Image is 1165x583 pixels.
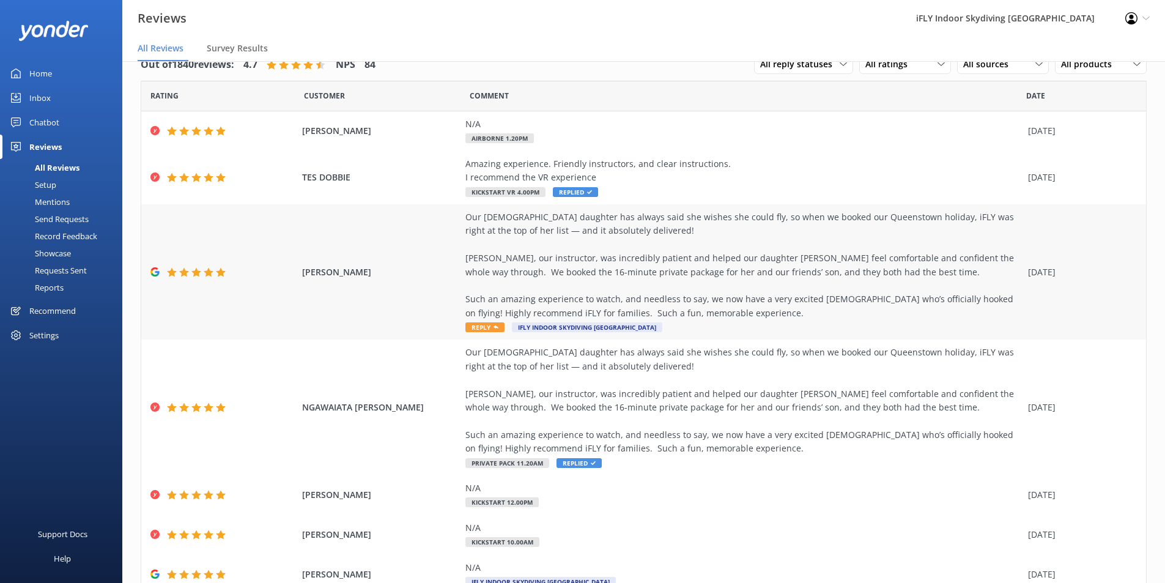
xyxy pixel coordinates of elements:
div: Reviews [29,135,62,159]
div: Setup [7,176,56,193]
div: [DATE] [1028,266,1131,279]
div: Amazing experience. Friendly instructors, and clear instructions. I recommend the VR experience [465,157,1022,185]
div: Our [DEMOGRAPHIC_DATA] daughter has always said she wishes she could fly, so when we booked our Q... [465,346,1022,455]
div: N/A [465,561,1022,574]
div: Reports [7,279,64,296]
a: Requests Sent [7,262,122,279]
div: Mentions [7,193,70,210]
div: Send Requests [7,210,89,228]
a: Record Feedback [7,228,122,245]
div: [DATE] [1028,488,1131,502]
span: Reply [465,322,505,332]
div: [DATE] [1028,568,1131,581]
span: Survey Results [207,42,268,54]
div: N/A [465,521,1022,535]
h4: Out of 1840 reviews: [141,57,234,73]
img: yonder-white-logo.png [18,21,89,41]
div: N/A [465,117,1022,131]
span: Question [470,90,509,102]
h4: NPS [336,57,355,73]
span: All reply statuses [760,58,840,71]
span: Private Pack 11.20am [465,458,549,468]
div: [DATE] [1028,171,1131,184]
span: iFLY Indoor Skydiving [GEOGRAPHIC_DATA] [512,322,662,332]
span: All Reviews [138,42,183,54]
span: [PERSON_NAME] [302,266,460,279]
span: TES DOBBIE [302,171,460,184]
div: Inbox [29,86,51,110]
h4: 4.7 [243,57,257,73]
a: Send Requests [7,210,122,228]
span: Airborne 1.20pm [465,133,534,143]
div: Settings [29,323,59,347]
div: [DATE] [1028,401,1131,414]
a: Reports [7,279,122,296]
div: All Reviews [7,159,80,176]
span: [PERSON_NAME] [302,124,460,138]
div: Help [54,546,71,571]
span: [PERSON_NAME] [302,568,460,581]
span: Kickstart 10.00am [465,537,539,547]
h4: 84 [364,57,375,73]
div: Requests Sent [7,262,87,279]
span: Date [304,90,345,102]
div: Home [29,61,52,86]
a: All Reviews [7,159,122,176]
a: Showcase [7,245,122,262]
div: [DATE] [1028,528,1131,541]
span: Replied [553,187,598,197]
span: Replied [557,458,602,468]
a: Setup [7,176,122,193]
span: All ratings [865,58,915,71]
div: [DATE] [1028,124,1131,138]
div: Support Docs [38,522,87,546]
span: All products [1061,58,1119,71]
span: [PERSON_NAME] [302,528,460,541]
a: Mentions [7,193,122,210]
span: [PERSON_NAME] [302,488,460,502]
div: Showcase [7,245,71,262]
span: All sources [963,58,1016,71]
span: Date [1026,90,1045,102]
span: NGAWAIATA [PERSON_NAME] [302,401,460,414]
span: Kickstart 12.00pm [465,497,539,507]
div: N/A [465,481,1022,495]
span: Date [150,90,179,102]
div: Recommend [29,299,76,323]
span: Kickstart VR 4.00pm [465,187,546,197]
div: Record Feedback [7,228,97,245]
div: Our [DEMOGRAPHIC_DATA] daughter has always said she wishes she could fly, so when we booked our Q... [465,210,1022,320]
h3: Reviews [138,9,187,28]
div: Chatbot [29,110,59,135]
